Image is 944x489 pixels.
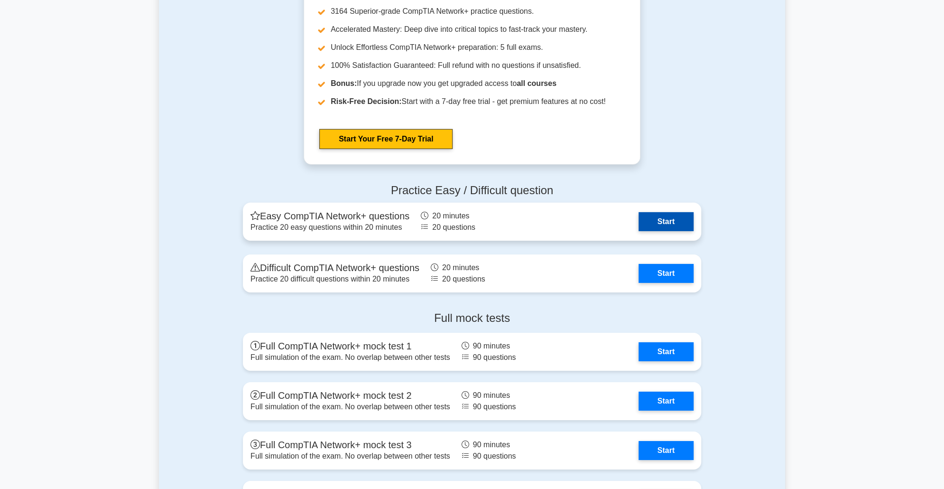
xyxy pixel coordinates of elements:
a: Start [639,392,694,411]
a: Start [639,441,694,460]
a: Start Your Free 7-Day Trial [319,129,453,149]
a: Start [639,264,694,283]
h4: Full mock tests [243,311,701,325]
h4: Practice Easy / Difficult question [243,184,701,197]
a: Start [639,212,694,231]
a: Start [639,342,694,361]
